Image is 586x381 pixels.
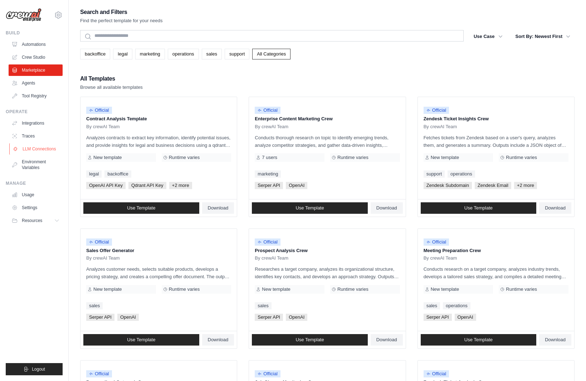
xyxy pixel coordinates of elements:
a: legal [113,49,132,59]
a: Download [202,334,234,346]
img: Logo [6,8,41,22]
h2: Search and Filters [80,7,163,17]
span: Zendesk Email [475,182,511,189]
span: By crewAI Team [255,124,288,130]
span: Use Template [464,205,493,211]
span: Resources [22,218,42,223]
a: support [424,170,445,178]
span: New template [431,286,459,292]
span: Runtime varies [169,286,200,292]
span: Serper API [255,182,283,189]
a: All Categories [252,49,290,59]
span: Download [376,337,397,343]
span: Download [545,205,566,211]
span: Runtime varies [337,155,368,160]
span: By crewAI Team [424,255,457,261]
a: backoffice [80,49,110,59]
a: Integrations [9,117,63,129]
span: Serper API [424,314,452,321]
span: Qdrant API Key [128,182,166,189]
a: Tool Registry [9,90,63,102]
a: Agents [9,77,63,89]
span: OpenAI [286,182,307,189]
button: Resources [9,215,63,226]
span: OpenAI [286,314,307,321]
div: Build [6,30,63,36]
span: By crewAI Team [255,255,288,261]
span: Official [424,107,449,114]
p: Zendesk Ticket Insights Crew [424,115,568,122]
span: Use Template [296,205,324,211]
span: New template [93,155,122,160]
span: Runtime varies [506,286,537,292]
p: Analyzes customer needs, selects suitable products, develops a pricing strategy, and creates a co... [86,265,231,280]
button: Sort By: Newest First [511,30,575,43]
span: Download [208,337,229,343]
span: Runtime varies [337,286,368,292]
a: Use Template [252,202,368,214]
a: Download [371,334,403,346]
a: LLM Connections [9,143,63,155]
span: Use Template [127,337,155,343]
a: Use Template [421,334,537,346]
h2: All Templates [80,74,143,84]
a: Use Template [421,202,537,214]
span: Serper API [255,314,283,321]
span: By crewAI Team [86,124,120,130]
span: Official [86,107,112,114]
a: support [225,49,249,59]
span: OpenAI API Key [86,182,126,189]
span: Download [545,337,566,343]
span: Use Template [127,205,155,211]
div: Operate [6,109,63,115]
p: Contract Analysis Template [86,115,231,122]
p: Enterprise Content Marketing Crew [255,115,400,122]
p: Conducts thorough research on topic to identify emerging trends, analyze competitor strategies, a... [255,134,400,149]
a: sales [86,302,103,309]
span: Runtime varies [506,155,537,160]
a: Use Template [83,334,199,346]
span: +2 more [169,182,192,189]
a: Download [539,334,571,346]
span: Official [424,370,449,377]
a: Use Template [83,202,199,214]
a: Download [539,202,571,214]
span: Download [208,205,229,211]
span: Logout [32,366,45,372]
div: Manage [6,180,63,186]
button: Logout [6,363,63,375]
a: operations [168,49,199,59]
a: Usage [9,189,63,201]
span: New template [93,286,122,292]
a: Crew Studio [9,52,63,63]
a: marketing [255,170,281,178]
button: Use Case [469,30,507,43]
a: marketing [135,49,165,59]
a: Use Template [252,334,368,346]
span: Runtime varies [169,155,200,160]
span: Download [376,205,397,211]
p: Analyzes contracts to extract key information, identify potential issues, and provide insights fo... [86,134,231,149]
span: Zendesk Subdomain [424,182,472,189]
span: Serper API [86,314,114,321]
p: Prospect Analysis Crew [255,247,400,254]
span: Official [255,107,280,114]
p: Browse all available templates [80,84,143,91]
p: Conducts research on a target company, analyzes industry trends, develops a tailored sales strate... [424,265,568,280]
span: Official [255,370,280,377]
a: backoffice [104,170,131,178]
p: Find the perfect template for your needs [80,17,163,24]
a: sales [202,49,222,59]
a: operations [448,170,475,178]
a: Download [202,202,234,214]
span: By crewAI Team [424,124,457,130]
a: legal [86,170,102,178]
a: operations [443,302,470,309]
p: Meeting Preparation Crew [424,247,568,254]
span: Use Template [464,337,493,343]
span: OpenAI [117,314,139,321]
span: New template [262,286,290,292]
a: Marketplace [9,64,63,76]
span: By crewAI Team [86,255,120,261]
a: sales [255,302,271,309]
